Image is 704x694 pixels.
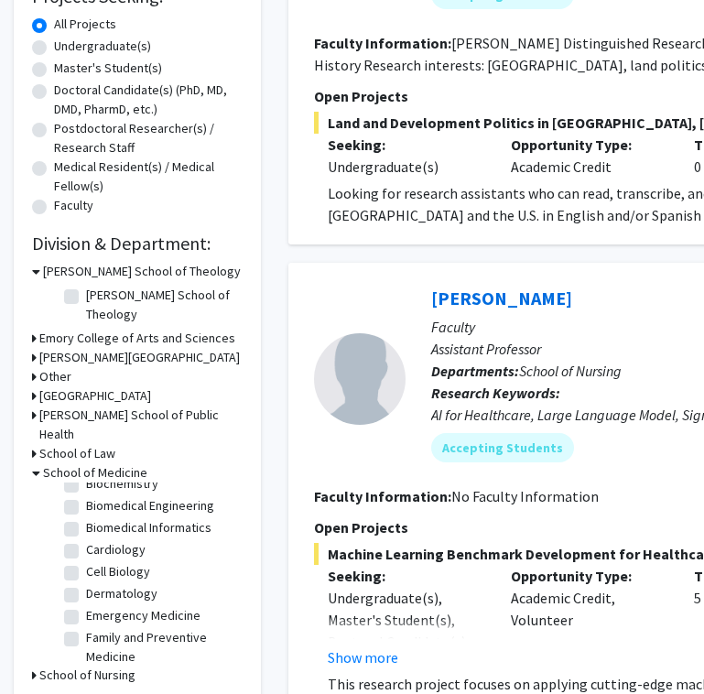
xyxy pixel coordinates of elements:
label: Doctoral Candidate(s) (PhD, MD, DMD, PharmD, etc.) [54,81,243,119]
mat-chip: Accepting Students [431,433,574,462]
label: Undergraduate(s) [54,37,151,56]
p: Opportunity Type: [511,134,666,156]
b: Faculty Information: [314,34,451,52]
div: Academic Credit [497,134,680,178]
label: Biomedical Informatics [86,518,211,537]
h3: School of Nursing [39,666,135,685]
button: Show more [328,646,398,668]
label: Cell Biology [86,562,150,581]
p: Opportunity Type: [511,565,666,587]
label: All Projects [54,15,116,34]
label: Faculty [54,196,93,215]
label: Medical Resident(s) / Medical Fellow(s) [54,157,243,196]
label: Family and Preventive Medicine [86,628,238,667]
label: Cardiology [86,540,146,559]
label: Postdoctoral Researcher(s) / Research Staff [54,119,243,157]
h3: [PERSON_NAME][GEOGRAPHIC_DATA] [39,348,240,367]
span: School of Nursing [519,362,622,380]
h3: Emory College of Arts and Sciences [39,329,235,348]
h3: [GEOGRAPHIC_DATA] [39,386,151,406]
b: Departments: [431,362,519,380]
a: [PERSON_NAME] [431,287,572,309]
label: Biochemistry [86,474,158,493]
label: Dermatology [86,584,157,603]
span: No Faculty Information [451,487,599,505]
b: Research Keywords: [431,384,560,402]
h3: School of Law [39,444,115,463]
b: Faculty Information: [314,487,451,505]
h3: School of Medicine [43,463,147,483]
label: Biomedical Engineering [86,496,214,515]
label: Emergency Medicine [86,606,200,625]
div: Academic Credit, Volunteer [497,565,680,668]
label: Master's Student(s) [54,59,162,78]
p: Seeking: [328,134,483,156]
div: Undergraduate(s) [328,156,483,178]
h3: Other [39,367,71,386]
h2: Division & Department: [32,233,243,255]
label: [PERSON_NAME] School of Theology [86,286,238,324]
h3: [PERSON_NAME] School of Public Health [39,406,243,444]
p: Seeking: [328,565,483,587]
h3: [PERSON_NAME] School of Theology [43,262,241,281]
iframe: Chat [14,612,78,680]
